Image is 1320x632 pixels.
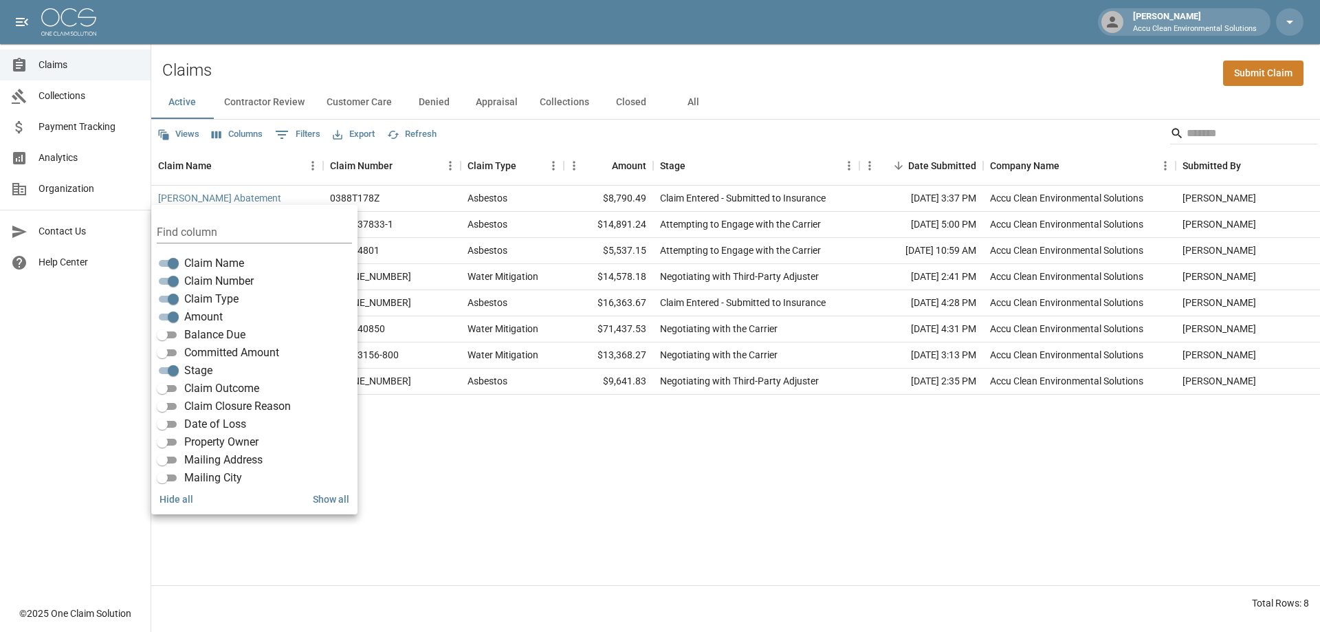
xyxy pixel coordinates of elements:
[151,86,213,119] button: Active
[184,380,259,397] span: Claim Outcome
[564,342,653,369] div: $13,368.27
[1127,10,1262,34] div: [PERSON_NAME]
[1223,61,1303,86] a: Submit Claim
[660,348,778,362] div: Negotiating with the Carrier
[516,156,536,175] button: Sort
[467,243,507,257] div: Asbestos
[564,316,653,342] div: $71,437.53
[461,146,564,185] div: Claim Type
[983,146,1176,185] div: Company Name
[184,398,291,415] span: Claim Closure Reason
[154,487,199,512] button: Hide all
[660,217,821,231] div: Attempting to Engage with the Carrier
[1155,155,1176,176] button: Menu
[859,238,983,264] div: [DATE] 10:59 AM
[38,89,140,103] span: Collections
[660,243,821,257] div: Attempting to Engage with the Carrier
[184,291,239,307] span: Claim Type
[990,374,1143,388] div: Accu Clean Environmental Solutions
[330,348,399,362] div: 037713156-800
[990,296,1143,309] div: Accu Clean Environmental Solutions
[330,270,411,283] div: 300-0477590-2025
[38,224,140,239] span: Contact Us
[564,146,653,185] div: Amount
[184,273,254,290] span: Claim Number
[467,296,507,309] div: Asbestos
[1182,374,1256,388] div: Stephanie Lindsey
[467,217,507,231] div: Asbestos
[990,243,1143,257] div: Accu Clean Environmental Solutions
[330,217,393,231] div: 7009237833-1
[662,86,724,119] button: All
[1182,348,1256,362] div: Stephanie Lindsey
[329,124,378,145] button: Export
[1182,217,1256,231] div: Stephanie Lindsey
[393,156,412,175] button: Sort
[467,191,507,205] div: Asbestos
[839,155,859,176] button: Menu
[564,264,653,290] div: $14,578.18
[330,374,411,388] div: 01-009-116429
[564,155,584,176] button: Menu
[184,362,212,379] span: Stage
[330,296,411,309] div: 01-009-08669
[1182,322,1256,336] div: Stephanie Lindsey
[1170,122,1317,147] div: Search
[38,182,140,196] span: Organization
[859,146,983,185] div: Date Submitted
[1182,296,1256,309] div: Stephanie Lindsey
[660,374,819,388] div: Negotiating with Third-Party Adjuster
[990,270,1143,283] div: Accu Clean Environmental Solutions
[653,146,859,185] div: Stage
[612,146,646,185] div: Amount
[307,487,355,512] button: Show all
[660,146,685,185] div: Stage
[19,607,131,620] div: © 2025 One Claim Solution
[859,290,983,316] div: [DATE] 4:28 PM
[990,191,1143,205] div: Accu Clean Environmental Solutions
[889,156,908,175] button: Sort
[323,146,461,185] div: Claim Number
[660,296,826,309] div: Claim Entered - Submitted to Insurance
[38,120,140,134] span: Payment Tracking
[403,86,465,119] button: Denied
[184,309,223,325] span: Amount
[158,191,281,205] a: [PERSON_NAME] Abatement
[38,255,140,270] span: Help Center
[1059,156,1079,175] button: Sort
[467,322,538,336] div: Water Mitigation
[184,416,246,433] span: Date of Loss
[1182,270,1256,283] div: Stephanie Lindsey
[208,124,266,145] button: Select columns
[151,86,1320,119] div: dynamic tabs
[1182,191,1256,205] div: Stephanie Lindsey
[467,348,538,362] div: Water Mitigation
[440,155,461,176] button: Menu
[543,155,564,176] button: Menu
[272,124,324,146] button: Show filters
[1241,156,1260,175] button: Sort
[184,470,242,486] span: Mailing City
[660,270,819,283] div: Negotiating with Third-Party Adjuster
[564,212,653,238] div: $14,891.24
[151,205,357,514] div: Select columns
[467,146,516,185] div: Claim Type
[1182,243,1256,257] div: Stephanie Lindsey
[660,322,778,336] div: Negotiating with the Carrier
[600,86,662,119] button: Closed
[465,86,529,119] button: Appraisal
[859,155,880,176] button: Menu
[564,238,653,264] div: $5,537.15
[38,151,140,165] span: Analytics
[154,124,203,145] button: Views
[38,58,140,72] span: Claims
[859,342,983,369] div: [DATE] 3:13 PM
[1252,596,1309,610] div: Total Rows: 8
[908,146,976,185] div: Date Submitted
[467,374,507,388] div: Asbestos
[529,86,600,119] button: Collections
[859,264,983,290] div: [DATE] 2:41 PM
[184,327,245,343] span: Balance Due
[330,322,385,336] div: 0760840850
[316,86,403,119] button: Customer Care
